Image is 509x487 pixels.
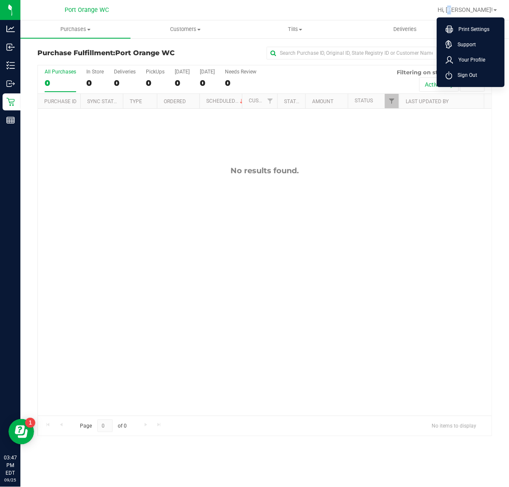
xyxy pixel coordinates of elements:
[9,419,34,445] iframe: Resource center
[131,20,241,38] a: Customers
[355,98,373,104] a: Status
[175,78,190,88] div: 0
[397,69,452,76] span: Filtering on status:
[6,98,15,106] inline-svg: Retail
[240,20,350,38] a: Tills
[419,77,459,92] button: Active only
[249,98,275,104] a: Customer
[267,47,437,59] input: Search Purchase ID, Original ID, State Registry ID or Customer Name...
[65,6,109,14] span: Port Orange WC
[200,69,215,75] div: [DATE]
[6,116,15,124] inline-svg: Reports
[146,69,165,75] div: PickUps
[86,78,104,88] div: 0
[284,99,329,104] a: State Registry ID
[200,78,215,88] div: 0
[86,69,104,75] div: In Store
[131,25,240,33] span: Customers
[382,25,428,33] span: Deliveries
[312,99,333,104] a: Amount
[4,477,17,483] p: 09/25
[114,78,136,88] div: 0
[385,94,399,108] a: Filter
[20,25,131,33] span: Purchases
[439,68,503,83] li: Sign Out
[6,25,15,33] inline-svg: Analytics
[20,20,131,38] a: Purchases
[446,40,499,49] a: Support
[263,94,277,108] a: Filter
[452,71,477,79] span: Sign Out
[6,43,15,51] inline-svg: Inbound
[406,99,449,104] a: Last Updated By
[130,99,142,104] a: Type
[146,78,165,88] div: 0
[115,49,175,57] span: Port Orange WC
[206,98,245,104] a: Scheduled
[44,99,77,104] a: Purchase ID
[350,20,461,38] a: Deliveries
[452,40,476,49] span: Support
[6,79,15,88] inline-svg: Outbound
[225,69,256,75] div: Needs Review
[4,454,17,477] p: 03:47 PM EDT
[6,61,15,70] inline-svg: Inventory
[438,6,493,13] span: Hi, [PERSON_NAME]!
[37,49,189,57] h3: Purchase Fulfillment:
[164,99,186,104] a: Ordered
[225,78,256,88] div: 0
[114,69,136,75] div: Deliveries
[45,69,76,75] div: All Purchases
[175,69,190,75] div: [DATE]
[87,99,120,104] a: Sync Status
[25,418,35,428] iframe: Resource center unread badge
[45,78,76,88] div: 0
[425,419,483,432] span: No items to display
[38,166,492,175] div: No results found.
[453,56,485,64] span: Your Profile
[73,419,134,433] span: Page of 0
[453,25,489,34] span: Print Settings
[241,25,350,33] span: Tills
